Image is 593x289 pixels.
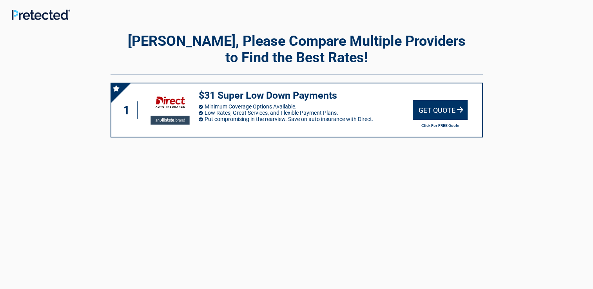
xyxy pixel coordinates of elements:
[199,103,413,110] li: Minimum Coverage Options Available.
[119,101,138,119] div: 1
[144,90,194,129] img: directauto's logo
[12,9,70,20] img: Main Logo
[413,100,468,120] div: Get Quote
[413,123,468,128] h2: Click For FREE Quote
[111,33,483,66] h2: [PERSON_NAME], Please Compare Multiple Providers to Find the Best Rates!
[199,89,413,102] h3: $31 Super Low Down Payments
[199,116,413,122] li: Put compromising in the rearview. Save on auto insurance with Direct.
[199,110,413,116] li: Low Rates, Great Services, and Flexible Payment Plans.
